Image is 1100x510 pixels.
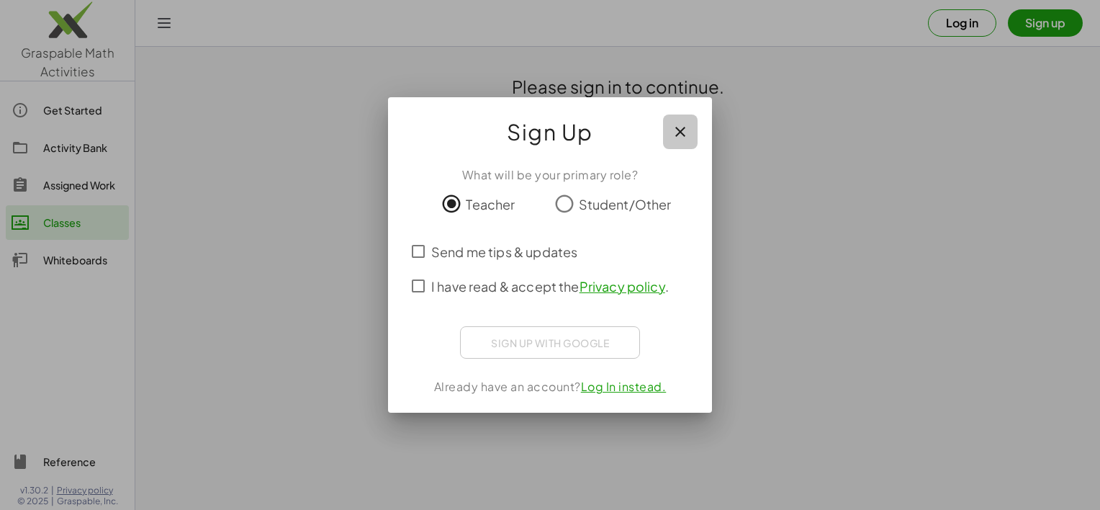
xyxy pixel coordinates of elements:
[579,194,672,214] span: Student/Other
[581,379,667,394] a: Log In instead.
[431,277,669,296] span: I have read & accept the .
[431,242,577,261] span: Send me tips & updates
[507,115,593,149] span: Sign Up
[405,166,695,184] div: What will be your primary role?
[466,194,515,214] span: Teacher
[580,278,665,295] a: Privacy policy
[405,378,695,395] div: Already have an account?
